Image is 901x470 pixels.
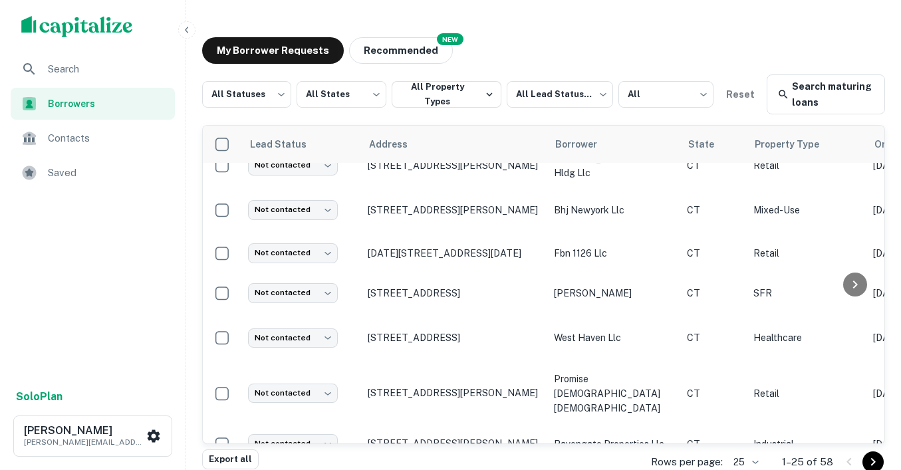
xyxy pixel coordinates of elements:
[368,437,541,449] p: [STREET_ADDRESS][PERSON_NAME]
[13,415,172,457] button: [PERSON_NAME][PERSON_NAME][EMAIL_ADDRESS][DOMAIN_NAME]
[297,77,386,112] div: All States
[249,136,324,152] span: Lead Status
[368,287,541,299] p: [STREET_ADDRESS]
[753,386,860,401] p: Retail
[755,136,837,152] span: Property Type
[248,328,338,348] div: Not contacted
[16,390,63,403] strong: Solo Plan
[202,37,344,64] button: My Borrower Requests
[241,126,361,163] th: Lead Status
[24,425,144,436] h6: [PERSON_NAME]
[11,157,175,189] a: Saved
[555,136,614,152] span: Borrower
[753,437,860,451] p: Industrial
[11,122,175,154] a: Contacts
[767,74,885,114] a: Search maturing loans
[687,246,740,261] p: CT
[368,387,541,399] p: [STREET_ADDRESS][PERSON_NAME]
[753,158,860,173] p: Retail
[248,200,338,219] div: Not contacted
[719,81,761,108] button: Reset
[680,126,747,163] th: State
[687,203,740,217] p: CT
[361,126,547,163] th: Address
[554,151,674,180] p: [PERSON_NAME] prop hldg llc
[248,283,338,302] div: Not contacted
[48,130,167,146] span: Contacts
[554,372,674,415] p: promise [DEMOGRAPHIC_DATA] [DEMOGRAPHIC_DATA]
[16,389,63,405] a: SoloPlan
[651,454,723,470] p: Rows per page:
[782,454,833,470] p: 1–25 of 58
[753,203,860,217] p: Mixed-Use
[24,436,144,448] p: [PERSON_NAME][EMAIL_ADDRESS][DOMAIN_NAME]
[349,37,453,64] button: Recommended
[369,136,425,152] span: Address
[554,246,674,261] p: fbn 1126 llc
[747,126,866,163] th: Property Type
[248,243,338,263] div: Not contacted
[547,126,680,163] th: Borrower
[11,88,175,120] a: Borrowers
[687,158,740,173] p: CT
[507,77,613,112] div: All Lead Statuses
[48,96,167,111] span: Borrowers
[753,330,860,345] p: Healthcare
[687,330,740,345] p: CT
[753,286,860,300] p: SFR
[687,437,740,451] p: CT
[687,286,740,300] p: CT
[248,384,338,403] div: Not contacted
[248,434,338,453] div: Not contacted
[554,437,674,451] p: ravengate properties llc
[11,53,175,85] a: Search
[392,81,501,108] button: All Property Types
[618,77,713,112] div: All
[437,33,463,45] div: NEW
[248,156,338,175] div: Not contacted
[368,204,541,216] p: [STREET_ADDRESS][PERSON_NAME]
[688,136,731,152] span: State
[835,364,901,427] iframe: Chat Widget
[48,61,167,77] span: Search
[753,246,860,261] p: Retail
[368,160,541,172] p: [STREET_ADDRESS][PERSON_NAME]
[554,330,674,345] p: west haven llc
[554,286,674,300] p: [PERSON_NAME]
[21,16,133,37] img: capitalize-logo.png
[202,77,291,112] div: All Statuses
[687,386,740,401] p: CT
[554,203,674,217] p: bhj newyork llc
[368,332,541,344] p: [STREET_ADDRESS]
[368,247,541,259] p: [DATE][STREET_ADDRESS][DATE]
[202,449,259,469] button: Export all
[48,165,167,181] span: Saved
